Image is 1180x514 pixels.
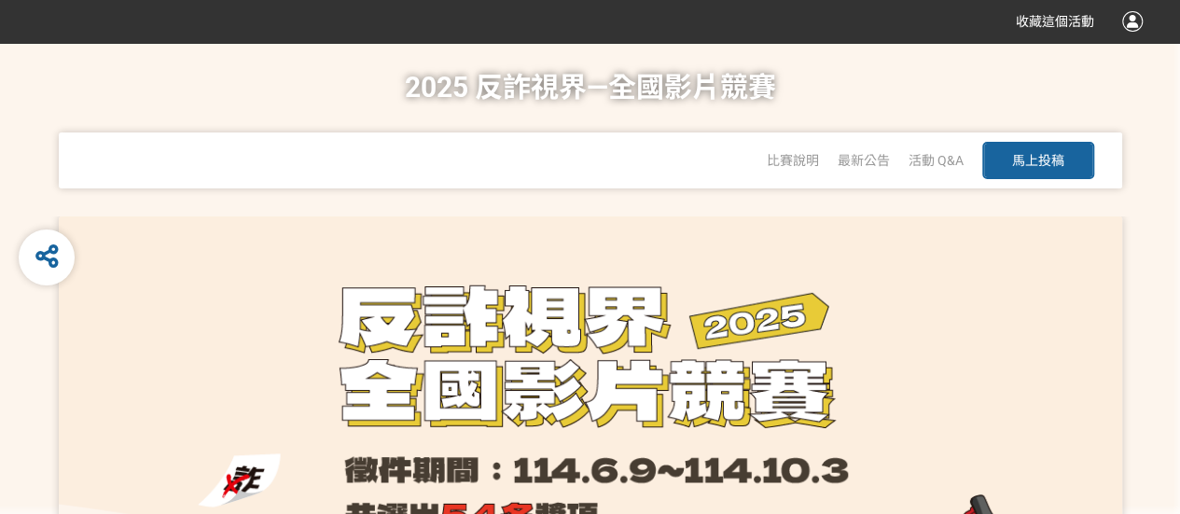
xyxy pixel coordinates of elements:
h1: 2025 反詐視界—全國影片競賽 [405,43,776,132]
span: 收藏這個活動 [1016,14,1094,29]
a: 活動 Q&A [909,153,964,168]
a: 最新公告 [838,153,890,168]
span: 馬上投稿 [1012,153,1064,168]
button: 馬上投稿 [982,142,1094,179]
a: 比賽說明 [767,153,819,168]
